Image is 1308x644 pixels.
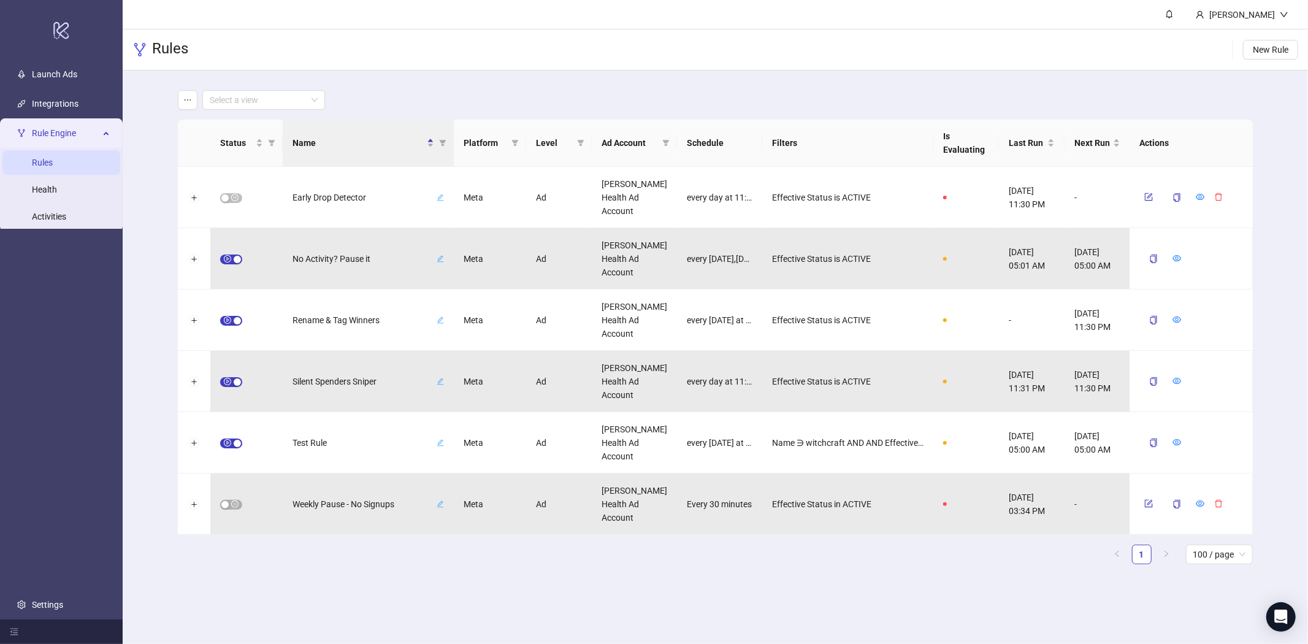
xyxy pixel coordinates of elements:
[1065,351,1130,412] div: [DATE] 11:30 PM
[283,120,454,167] th: Name
[1173,315,1182,324] span: eye
[602,136,657,150] span: Ad Account
[577,139,584,147] span: filter
[1065,289,1130,351] div: [DATE] 11:30 PM
[1150,377,1158,386] span: copy
[454,412,526,473] div: Meta
[293,497,434,511] span: Weekly Pause - No Signups
[1204,8,1280,21] div: [PERSON_NAME]
[1140,372,1168,391] button: copy
[1173,438,1182,447] span: eye
[293,190,444,205] div: Early Drop Detectoredit
[1140,433,1168,453] button: copy
[1132,545,1152,564] li: 1
[999,167,1065,228] div: [DATE] 11:30 PM
[1065,167,1130,228] div: -
[437,134,449,152] span: filter
[1253,45,1288,55] span: New Rule
[1107,545,1127,564] li: Previous Page
[293,313,434,327] span: Rename & Tag Winners
[1215,193,1223,201] span: delete
[1196,499,1205,509] a: eye
[509,134,521,152] span: filter
[1140,190,1158,204] button: form
[660,134,672,152] span: filter
[687,313,752,327] span: every [DATE] at 11:30 PM [GEOGRAPHIC_DATA]/[GEOGRAPHIC_DATA]
[152,39,188,60] h3: Rules
[1150,316,1158,324] span: copy
[933,120,999,167] th: Is Evaluating
[293,374,444,389] div: Silent Spenders Sniperedit
[437,194,444,201] span: edit
[1163,550,1170,558] span: right
[293,251,444,267] div: No Activity? Pause itedit
[662,139,670,147] span: filter
[1065,228,1130,289] div: [DATE] 05:00 AM
[32,99,78,109] a: Integrations
[1107,545,1127,564] button: left
[32,158,53,167] a: Rules
[10,627,18,636] span: menu-fold
[1165,10,1174,18] span: bell
[687,497,752,511] span: Every 30 minutes
[772,313,871,327] span: Effective Status is ACTIVE
[999,412,1065,473] div: [DATE] 05:00 AM
[772,497,871,511] span: Effective Status in ACTIVE
[1114,550,1121,558] span: left
[1140,310,1168,330] button: copy
[437,316,444,324] span: edit
[772,436,924,450] span: Name ∋ witchcraft AND AND Effective Status is ACTIVE
[293,375,434,388] span: Silent Spenders Sniper
[189,500,199,510] button: Expand row
[592,228,677,289] div: [PERSON_NAME] Health Ad Account
[210,120,283,167] th: Status
[687,191,752,204] span: every day at 11:30 PM [GEOGRAPHIC_DATA]/[GEOGRAPHIC_DATA]
[1173,254,1182,264] a: eye
[1196,499,1205,508] span: eye
[1173,315,1182,325] a: eye
[32,69,77,79] a: Launch Ads
[999,228,1065,289] div: [DATE] 05:01 AM
[1210,190,1228,204] button: delete
[437,439,444,447] span: edit
[536,136,572,150] span: Level
[1145,193,1153,201] span: form
[526,473,592,535] div: Ad
[526,412,592,473] div: Ad
[772,375,871,388] span: Effective Status is ACTIVE
[1130,120,1253,167] th: Actions
[1065,120,1130,167] th: Next Run
[1163,188,1191,207] button: copy
[17,129,26,137] span: fork
[32,185,57,194] a: Health
[1173,500,1182,508] span: copy
[511,139,519,147] span: filter
[189,316,199,326] button: Expand row
[526,228,592,289] div: Ad
[1196,10,1204,19] span: user
[687,252,752,266] span: every [DATE],[DATE],[DATE],[DATE] at 5:00 AM [GEOGRAPHIC_DATA]/[GEOGRAPHIC_DATA]
[1133,545,1151,564] a: 1
[266,134,278,152] span: filter
[1210,496,1228,511] button: delete
[189,255,199,264] button: Expand row
[677,120,762,167] th: Schedule
[1173,254,1182,263] span: eye
[592,473,677,535] div: [PERSON_NAME] Health Ad Account
[293,136,424,150] span: Name
[437,255,444,263] span: edit
[1157,545,1176,564] button: right
[1196,193,1205,202] a: eye
[526,167,592,228] div: Ad
[687,375,752,388] span: every day at 11:30 PM [GEOGRAPHIC_DATA]/[GEOGRAPHIC_DATA]
[1196,193,1205,201] span: eye
[999,120,1065,167] th: Last Run
[32,600,63,610] a: Settings
[189,193,199,203] button: Expand row
[1266,602,1296,632] div: Open Intercom Messenger
[1157,545,1176,564] li: Next Page
[1186,545,1253,564] div: Page Size
[32,121,99,145] span: Rule Engine
[762,120,933,167] th: Filters
[437,378,444,385] span: edit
